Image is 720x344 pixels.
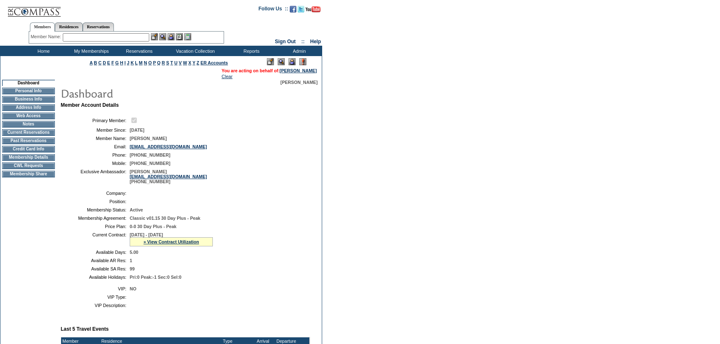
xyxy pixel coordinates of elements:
[288,58,296,65] img: Impersonate
[130,207,143,212] span: Active
[170,60,173,65] a: T
[290,8,296,13] a: Become our fan on Facebook
[64,199,126,204] td: Position:
[168,33,175,40] img: Impersonate
[115,60,118,65] a: G
[2,171,55,177] td: Membership Share
[301,39,305,44] span: ::
[103,60,106,65] a: D
[61,102,119,108] b: Member Account Details
[227,46,274,56] td: Reports
[107,60,110,65] a: E
[64,169,126,184] td: Exclusive Ambassador:
[2,146,55,152] td: Credit Card Info
[130,216,200,221] span: Classic v01.15 30 Day Plus - Peak
[130,250,138,255] span: 5.00
[64,275,126,280] td: Available Holidays:
[2,154,55,161] td: Membership Details
[64,250,126,255] td: Available Days:
[64,191,126,196] td: Company:
[98,60,101,65] a: C
[64,224,126,229] td: Price Plan:
[153,60,156,65] a: P
[162,60,165,65] a: R
[2,88,55,94] td: Personal Info
[143,239,199,244] a: » View Contract Utilization
[64,144,126,149] td: Email:
[2,121,55,128] td: Notes
[64,258,126,263] td: Available AR Res:
[94,60,97,65] a: B
[151,33,158,40] img: b_edit.gif
[306,6,321,12] img: Subscribe to our YouTube Channel
[64,295,126,300] td: VIP Type:
[64,116,126,124] td: Primary Member:
[162,46,227,56] td: Vacation Collection
[130,152,170,157] span: [PHONE_NUMBER]
[159,33,166,40] img: View
[174,60,178,65] a: U
[2,96,55,103] td: Business Info
[67,46,114,56] td: My Memberships
[2,162,55,169] td: CWL Requests
[188,60,191,65] a: X
[130,136,167,141] span: [PERSON_NAME]
[130,161,170,166] span: [PHONE_NUMBER]
[144,60,147,65] a: N
[64,152,126,157] td: Phone:
[176,33,183,40] img: Reservations
[2,80,55,86] td: Dashboard
[64,303,126,308] td: VIP Description:
[298,6,304,12] img: Follow us on Twitter
[2,129,55,136] td: Current Reservations
[275,39,296,44] a: Sign Out
[130,275,181,280] span: Pri:0 Peak:-1 Sec:0 Sel:0
[61,326,108,332] b: Last 5 Travel Events
[83,22,114,31] a: Reservations
[290,6,296,12] img: Become our fan on Facebook
[179,60,182,65] a: V
[222,74,232,79] a: Clear
[267,58,274,65] img: Edit Mode
[183,60,187,65] a: W
[124,60,126,65] a: I
[148,60,152,65] a: O
[299,58,306,65] img: Log Concern/Member Elevation
[259,5,288,15] td: Follow Us ::
[135,60,138,65] a: L
[114,46,162,56] td: Reservations
[130,258,132,263] span: 1
[111,60,114,65] a: F
[280,68,317,73] a: [PERSON_NAME]
[60,85,227,101] img: pgTtlDashboard.gif
[298,8,304,13] a: Follow us on Twitter
[64,286,126,291] td: VIP:
[64,266,126,271] td: Available SA Res:
[310,39,321,44] a: Help
[55,22,83,31] a: Residences
[130,232,163,237] span: [DATE] - [DATE]
[64,216,126,221] td: Membership Agreement:
[64,136,126,141] td: Member Name:
[274,46,322,56] td: Admin
[130,174,207,179] a: [EMAIL_ADDRESS][DOMAIN_NAME]
[130,144,207,149] a: [EMAIL_ADDRESS][DOMAIN_NAME]
[200,60,228,65] a: ER Accounts
[64,128,126,133] td: Member Since:
[2,104,55,111] td: Address Info
[2,113,55,119] td: Web Access
[130,286,136,291] span: NO
[64,207,126,212] td: Membership Status:
[130,224,177,229] span: 0-0 30 Day Plus - Peak
[184,33,191,40] img: b_calculator.gif
[166,60,169,65] a: S
[222,68,317,73] span: You are acting on behalf of:
[130,128,144,133] span: [DATE]
[90,60,93,65] a: A
[127,60,129,65] a: J
[278,58,285,65] img: View Mode
[2,138,55,144] td: Past Reservations
[157,60,160,65] a: Q
[130,266,135,271] span: 99
[306,8,321,13] a: Subscribe to our YouTube Channel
